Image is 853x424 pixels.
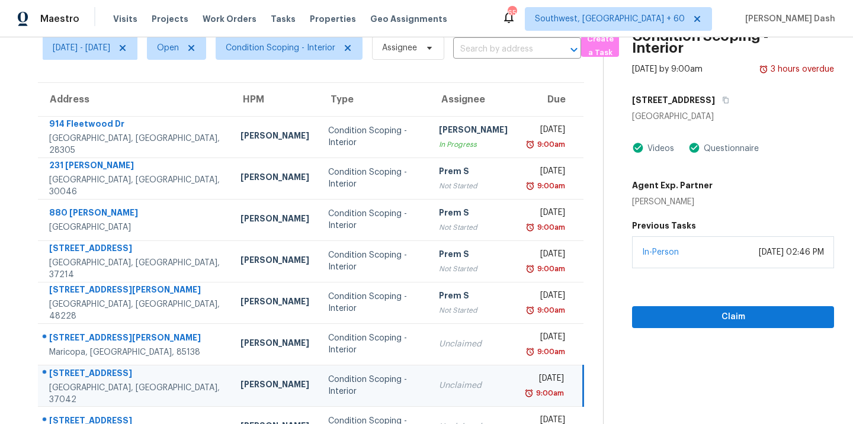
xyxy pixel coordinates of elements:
[271,15,296,23] span: Tasks
[429,83,517,116] th: Assignee
[49,159,222,174] div: 231 [PERSON_NAME]
[49,284,222,298] div: [STREET_ADDRESS][PERSON_NAME]
[439,180,508,192] div: Not Started
[439,248,508,263] div: Prem S
[439,290,508,304] div: Prem S
[439,139,508,150] div: In Progress
[534,387,564,399] div: 9:00am
[226,42,335,54] span: Condition Scoping - Interior
[439,207,508,221] div: Prem S
[49,257,222,281] div: [GEOGRAPHIC_DATA], [GEOGRAPHIC_DATA], 37214
[328,125,421,149] div: Condition Scoping - Interior
[53,42,110,54] span: [DATE] - [DATE]
[688,142,700,154] img: Artifact Present Icon
[632,179,713,191] h5: Agent Exp. Partner
[642,248,679,256] a: In-Person
[328,332,421,356] div: Condition Scoping - Interior
[49,242,222,257] div: [STREET_ADDRESS]
[203,13,256,25] span: Work Orders
[632,220,834,232] h5: Previous Tasks
[439,304,508,316] div: Not Started
[38,83,231,116] th: Address
[240,130,309,144] div: [PERSON_NAME]
[328,291,421,314] div: Condition Scoping - Interior
[508,7,516,19] div: 653
[527,248,565,263] div: [DATE]
[240,213,309,227] div: [PERSON_NAME]
[152,13,188,25] span: Projects
[527,372,564,387] div: [DATE]
[527,207,565,221] div: [DATE]
[439,221,508,233] div: Not Started
[527,124,565,139] div: [DATE]
[525,221,535,233] img: Overdue Alarm Icon
[49,133,222,156] div: [GEOGRAPHIC_DATA], [GEOGRAPHIC_DATA], 28305
[328,374,421,397] div: Condition Scoping - Interior
[759,246,824,258] div: [DATE] 02:46 PM
[535,304,565,316] div: 9:00am
[632,63,703,75] div: [DATE] by 9:00am
[768,63,834,75] div: 3 hours overdue
[581,36,619,57] button: Create a Task
[157,42,179,54] span: Open
[49,367,222,382] div: [STREET_ADDRESS]
[439,263,508,275] div: Not Started
[49,174,222,198] div: [GEOGRAPHIC_DATA], [GEOGRAPHIC_DATA], 30046
[587,33,613,60] span: Create a Task
[535,263,565,275] div: 9:00am
[525,180,535,192] img: Overdue Alarm Icon
[49,346,222,358] div: Maricopa, [GEOGRAPHIC_DATA], 85138
[527,331,565,346] div: [DATE]
[49,298,222,322] div: [GEOGRAPHIC_DATA], [GEOGRAPHIC_DATA], 48228
[525,139,535,150] img: Overdue Alarm Icon
[439,165,508,180] div: Prem S
[382,42,417,54] span: Assignee
[566,41,582,58] button: Open
[49,332,222,346] div: [STREET_ADDRESS][PERSON_NAME]
[370,13,447,25] span: Geo Assignments
[240,295,309,310] div: [PERSON_NAME]
[439,124,508,139] div: [PERSON_NAME]
[113,13,137,25] span: Visits
[319,83,430,116] th: Type
[632,142,644,154] img: Artifact Present Icon
[49,207,222,221] div: 880 [PERSON_NAME]
[40,13,79,25] span: Maestro
[328,249,421,273] div: Condition Scoping - Interior
[240,337,309,352] div: [PERSON_NAME]
[700,143,759,155] div: Questionnaire
[644,143,674,155] div: Videos
[535,180,565,192] div: 9:00am
[328,208,421,232] div: Condition Scoping - Interior
[527,290,565,304] div: [DATE]
[525,304,535,316] img: Overdue Alarm Icon
[439,380,508,391] div: Unclaimed
[231,83,319,116] th: HPM
[240,378,309,393] div: [PERSON_NAME]
[740,13,835,25] span: [PERSON_NAME] Dash
[535,139,565,150] div: 9:00am
[240,171,309,186] div: [PERSON_NAME]
[642,310,825,325] span: Claim
[527,165,565,180] div: [DATE]
[49,382,222,406] div: [GEOGRAPHIC_DATA], [GEOGRAPHIC_DATA], 37042
[453,40,548,59] input: Search by address
[525,263,535,275] img: Overdue Alarm Icon
[632,196,713,208] div: [PERSON_NAME]
[439,338,508,350] div: Unclaimed
[525,346,535,358] img: Overdue Alarm Icon
[328,166,421,190] div: Condition Scoping - Interior
[49,118,222,133] div: 914 Fleetwood Dr
[524,387,534,399] img: Overdue Alarm Icon
[632,111,834,123] div: [GEOGRAPHIC_DATA]
[632,306,834,328] button: Claim
[632,30,806,54] h2: Condition Scoping - Interior
[535,13,685,25] span: Southwest, [GEOGRAPHIC_DATA] + 60
[240,254,309,269] div: [PERSON_NAME]
[49,221,222,233] div: [GEOGRAPHIC_DATA]
[310,13,356,25] span: Properties
[759,63,768,75] img: Overdue Alarm Icon
[535,346,565,358] div: 9:00am
[517,83,583,116] th: Due
[632,94,715,106] h5: [STREET_ADDRESS]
